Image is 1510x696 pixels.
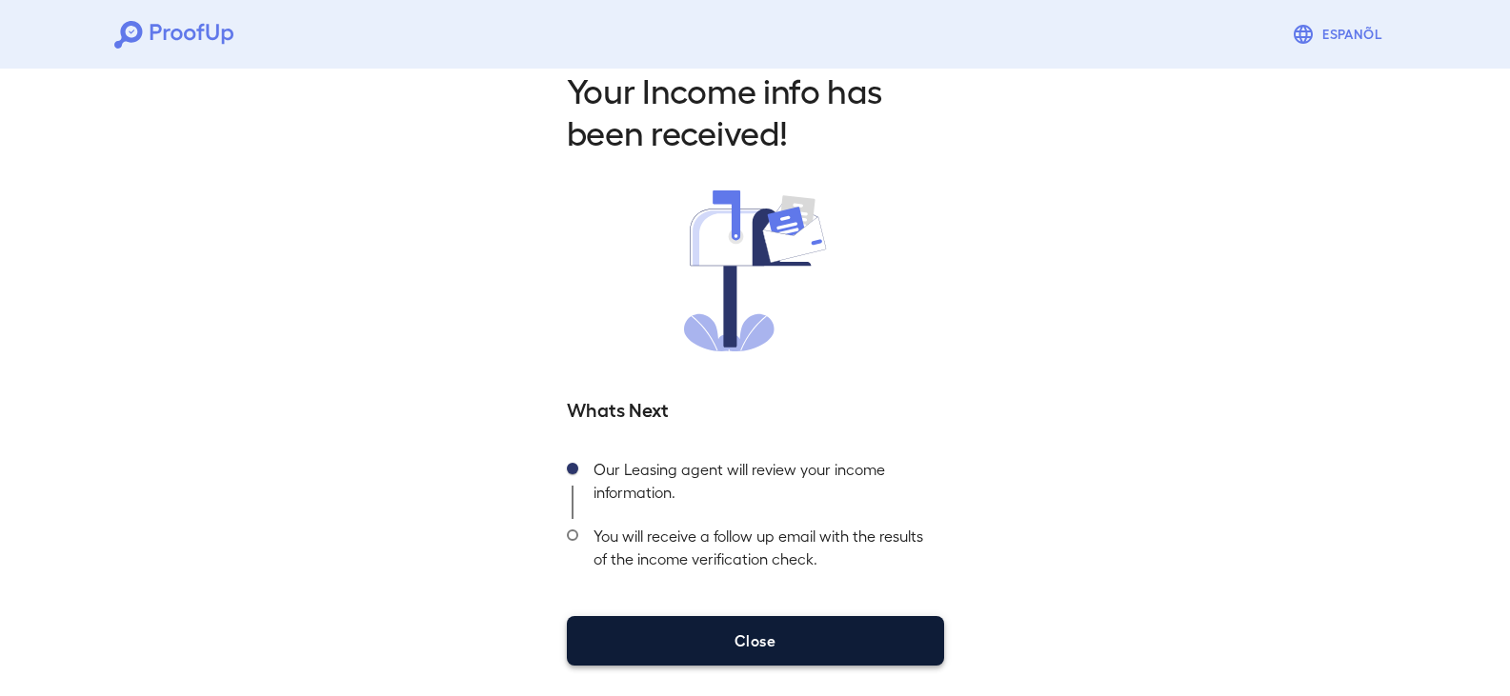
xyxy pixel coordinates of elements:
h2: Your Income info has been received! [567,69,944,152]
div: You will receive a follow up email with the results of the income verification check. [578,519,944,586]
button: Close [567,616,944,666]
h5: Whats Next [567,395,944,422]
button: Espanõl [1284,15,1396,53]
img: received.svg [684,190,827,351]
div: Our Leasing agent will review your income information. [578,452,944,519]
